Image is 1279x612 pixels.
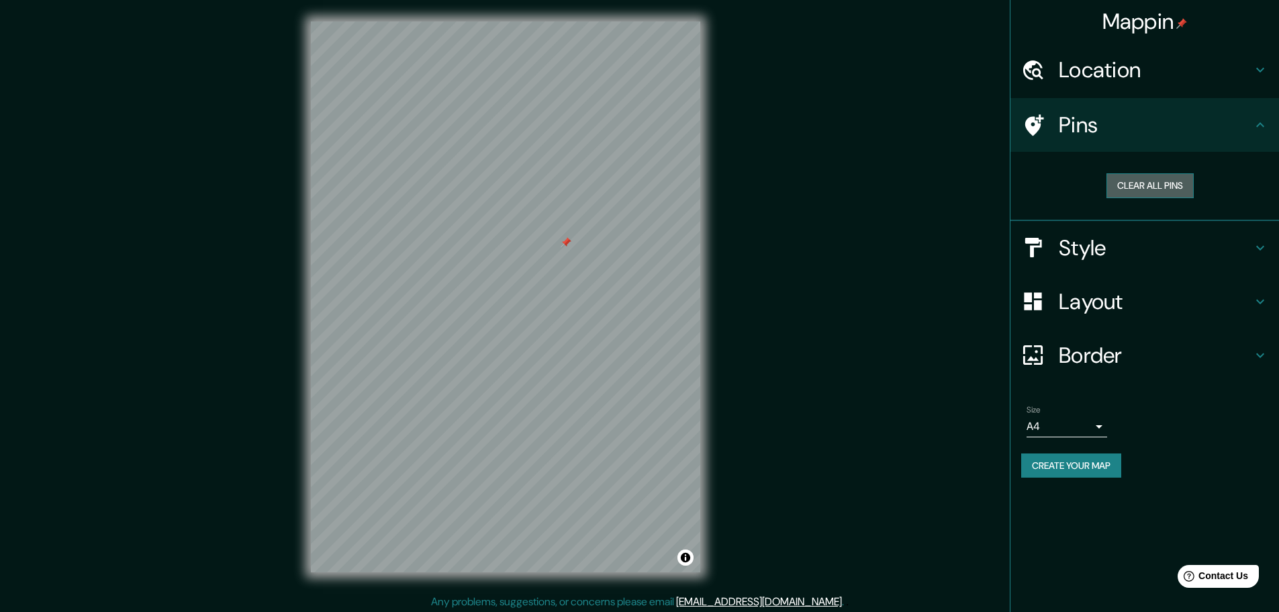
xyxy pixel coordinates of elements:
h4: Location [1059,56,1252,83]
button: Toggle attribution [677,550,694,566]
h4: Pins [1059,112,1252,138]
img: pin-icon.png [1176,18,1187,29]
div: Style [1010,221,1279,275]
h4: Style [1059,234,1252,261]
div: . [846,594,849,610]
iframe: Help widget launcher [1159,560,1264,597]
p: Any problems, suggestions, or concerns please email . [431,594,844,610]
button: Create your map [1021,453,1121,478]
div: Pins [1010,98,1279,152]
div: Layout [1010,275,1279,329]
h4: Border [1059,342,1252,369]
a: [EMAIL_ADDRESS][DOMAIN_NAME] [676,595,842,609]
div: A4 [1027,416,1107,437]
label: Size [1027,404,1041,415]
h4: Mappin [1102,8,1188,35]
div: Location [1010,43,1279,97]
canvas: Map [311,21,700,572]
h4: Layout [1059,288,1252,315]
div: Border [1010,329,1279,382]
button: Clear all pins [1106,173,1194,198]
div: . [844,594,846,610]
